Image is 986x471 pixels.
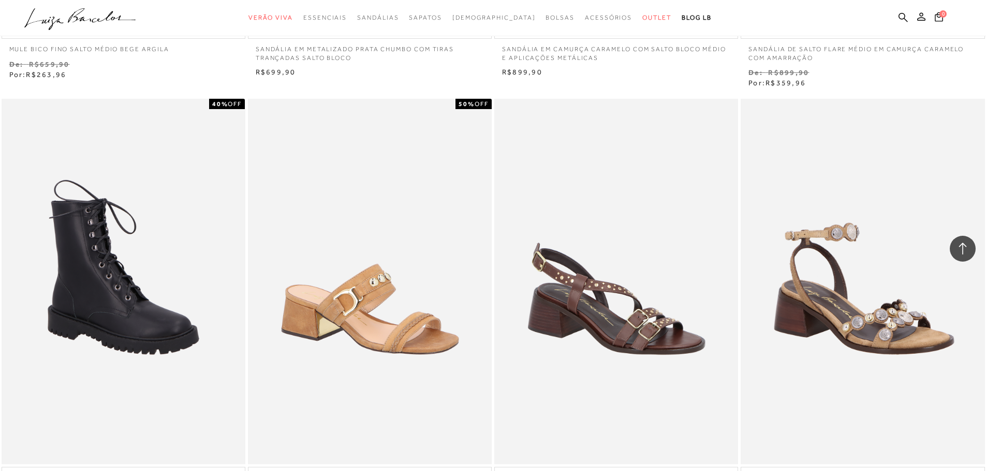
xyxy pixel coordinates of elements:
[682,14,712,21] span: BLOG LB
[357,8,399,27] a: categoryNavScreenReaderText
[502,68,542,76] span: R$899,90
[495,100,737,463] img: SANDÁLIA EM COURO CAFÉ COM REBITES E SALTO BLOCO MÉDIO
[9,60,24,68] small: De:
[642,14,671,21] span: Outlet
[248,39,492,63] a: SANDÁLIA EM METALIZADO PRATA CHUMBO COM TIRAS TRANÇADAS SALTO BLOCO
[768,68,809,77] small: R$899,90
[452,14,536,21] span: [DEMOGRAPHIC_DATA]
[452,8,536,27] a: noSubCategoriesText
[585,8,632,27] a: categoryNavScreenReaderText
[409,8,442,27] a: categoryNavScreenReaderText
[3,100,244,463] img: COTURNO EM COURO PRETO SOLADO TRATORADO
[2,39,245,54] a: MULE BICO FINO SALTO MÉDIO BEGE ARGILA
[29,60,70,68] small: R$659,90
[546,8,575,27] a: categoryNavScreenReaderText
[248,8,293,27] a: categoryNavScreenReaderText
[9,70,67,79] span: Por:
[741,39,984,63] a: SANDÁLIA DE SALTO FLARE MÉDIO EM CAMURÇA CARAMELO COM AMARRAÇÃO
[357,14,399,21] span: Sandálias
[682,8,712,27] a: BLOG LB
[26,70,66,79] span: R$263,96
[748,79,806,87] span: Por:
[748,68,763,77] small: De:
[459,100,475,108] strong: 50%
[303,14,347,21] span: Essenciais
[494,39,738,63] a: SANDÁLIA EM CAMURÇA CARAMELO COM SALTO BLOCO MÉDIO E APLICAÇÕES METÁLICAS
[212,100,228,108] strong: 40%
[766,79,806,87] span: R$359,96
[248,14,293,21] span: Verão Viva
[939,10,947,18] span: 0
[546,14,575,21] span: Bolsas
[642,8,671,27] a: categoryNavScreenReaderText
[303,8,347,27] a: categoryNavScreenReaderText
[256,68,296,76] span: R$699,90
[249,100,491,463] img: MULE WESTERN EM COURO MARROM AMARULA DE SALTO BLOCO MÉDIO
[475,100,489,108] span: OFF
[932,11,946,25] button: 0
[228,100,242,108] span: OFF
[585,14,632,21] span: Acessórios
[742,100,983,463] img: SANDÁLIA COM SALTO BLOCO MÉDIO EM CAMURÇA BEGE FENDI COM APLICAÇÕES METÁLICAS
[409,14,442,21] span: Sapatos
